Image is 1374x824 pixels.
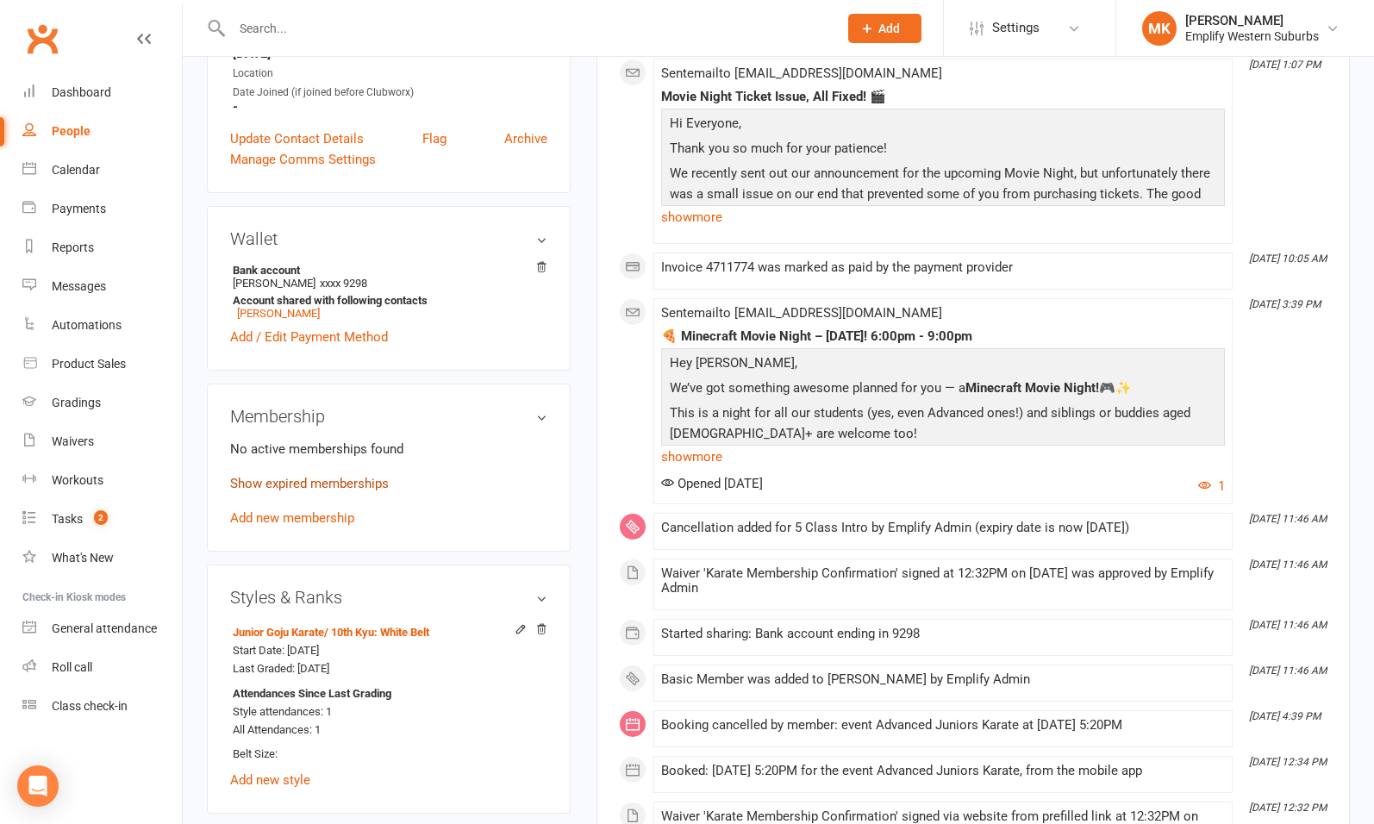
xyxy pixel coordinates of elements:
a: General attendance kiosk mode [22,609,182,648]
a: show more [661,445,1225,469]
span: Style attendances: 1 [233,705,332,718]
strong: Attendances Since Last Grading [233,685,391,703]
div: What's New [52,551,114,565]
div: Workouts [52,473,103,487]
a: Product Sales [22,345,182,384]
strong: Bank account [233,264,539,277]
div: Waivers [52,434,94,448]
button: Add [848,14,921,43]
p: We’ve got something awesome planned for you — a 🎮✨ [665,378,1221,403]
a: [PERSON_NAME] [237,307,320,320]
a: Tasks 2 [22,500,182,539]
span: 2 [94,510,108,525]
div: Waiver 'Karate Membership Confirmation' signed at 12:32PM on [DATE] was approved by Emplify Admin [661,566,1225,596]
div: [PERSON_NAME] [1185,13,1319,28]
span: Settings [992,9,1040,47]
strong: - [233,99,547,115]
i: [DATE] 12:34 PM [1249,756,1327,768]
div: Class check-in [52,699,128,713]
a: Class kiosk mode [22,687,182,726]
a: Waivers [22,422,182,461]
strong: Account shared with following contacts [233,294,539,307]
div: Dashboard [52,85,111,99]
div: Date Joined (if joined before Clubworx) [233,84,547,101]
a: People [22,112,182,151]
h3: Styles & Ranks [230,588,547,607]
a: Gradings [22,384,182,422]
i: [DATE] 11:46 AM [1249,619,1327,631]
div: Cancellation added for 5 Class Intro by Emplify Admin (expiry date is now [DATE]) [661,521,1225,535]
button: 1 [1198,476,1225,496]
div: Automations [52,318,122,332]
div: Started sharing: Bank account ending in 9298 [661,627,1225,641]
p: We recently sent out our announcement for the upcoming Movie Night, but unfortunately there was a... [665,163,1221,229]
p: Hi Everyone, [665,113,1221,138]
p: Thank you so much for your patience! [665,138,1221,163]
i: [DATE] 10:05 AM [1249,253,1327,265]
i: [DATE] 11:46 AM [1249,513,1327,525]
span: All Attendances: 1 [233,723,321,736]
div: Product Sales [52,357,126,371]
span: Start Date: [DATE] [233,644,319,657]
h3: Membership [230,407,547,426]
span: Belt Size: [233,747,278,760]
a: Clubworx [21,17,64,60]
i: [DATE] 4:39 PM [1249,710,1321,722]
div: 🍕 Minecraft Movie Night – [DATE]! 6:00pm - 9:00pm [661,329,1225,344]
a: show more [661,205,1225,229]
span: / 10th Kyu: White Belt [324,626,429,639]
div: Payments [52,202,106,215]
span: Minecraft Movie Night! [965,380,1099,396]
a: Calendar [22,151,182,190]
div: Open Intercom Messenger [17,765,59,807]
a: Junior Goju Karate [233,626,429,639]
a: Roll call [22,648,182,687]
div: Emplify Western Suburbs [1185,28,1319,44]
span: Opened [DATE] [661,476,763,491]
i: [DATE] 11:46 AM [1249,665,1327,677]
h3: Wallet [230,229,547,248]
a: What's New [22,539,182,577]
div: MK [1142,11,1177,46]
a: Show expired memberships [230,476,389,491]
div: Location [233,66,547,82]
span: Sent email to [EMAIL_ADDRESS][DOMAIN_NAME] [661,305,942,321]
i: [DATE] 1:07 PM [1249,59,1321,71]
i: [DATE] 12:32 PM [1249,802,1327,814]
div: Basic Member was added to [PERSON_NAME] by Emplify Admin [661,672,1225,687]
a: Add new style [230,772,310,788]
a: Manage Comms Settings [230,149,376,170]
span: Last Graded: [DATE] [233,662,329,675]
li: [PERSON_NAME] [230,261,547,322]
p: This is a night for all our students (yes, even Advanced ones!) and siblings or buddies aged [DEM... [665,403,1221,448]
p: No active memberships found [230,439,547,459]
i: [DATE] 3:39 PM [1249,298,1321,310]
div: Booking cancelled by member: event Advanced Juniors Karate at [DATE] 5:20PM [661,718,1225,733]
div: Roll call [52,660,92,674]
a: Payments [22,190,182,228]
p: Hey [PERSON_NAME], [665,353,1221,378]
a: Messages [22,267,182,306]
a: Add / Edit Payment Method [230,327,388,347]
i: [DATE] 11:46 AM [1249,559,1327,571]
div: General attendance [52,621,157,635]
div: Booked: [DATE] 5:20PM for the event Advanced Juniors Karate, from the mobile app [661,764,1225,778]
a: Reports [22,228,182,267]
div: Messages [52,279,106,293]
input: Search... [227,16,826,41]
span: xxxx 9298 [320,277,367,290]
a: Archive [504,128,547,149]
span: Add [878,22,900,35]
div: Movie Night Ticket Issue, All Fixed! 🎬 [661,90,1225,104]
div: Gradings [52,396,101,409]
div: People [52,124,91,138]
a: Workouts [22,461,182,500]
a: Update Contact Details [230,128,364,149]
div: Tasks [52,512,83,526]
a: Automations [22,306,182,345]
div: Invoice 4711774 was marked as paid by the payment provider [661,260,1225,275]
a: Add new membership [230,510,354,526]
div: Reports [52,240,94,254]
div: Calendar [52,163,100,177]
span: Sent email to [EMAIL_ADDRESS][DOMAIN_NAME] [661,66,942,81]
